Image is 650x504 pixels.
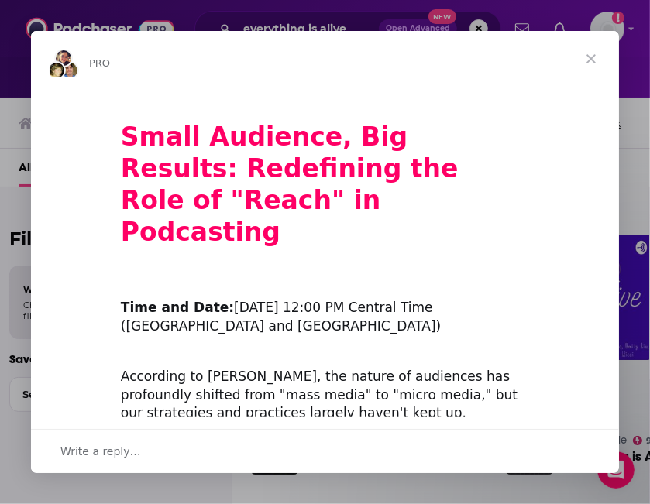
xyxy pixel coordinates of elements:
img: Barbara avatar [47,61,66,80]
b: Small Audience, Big Results: Redefining the Role of "Reach" in Podcasting [121,122,459,247]
span: Write a reply… [60,441,141,461]
div: According to [PERSON_NAME], the nature of audiences has profoundly shifted from "mass media" to "... [121,349,529,423]
span: Close [563,31,619,87]
b: Time and Date: [121,300,234,315]
img: Sydney avatar [54,49,73,67]
img: Dave avatar [60,61,79,80]
div: ​ [DATE] 12:00 PM Central Time ([GEOGRAPHIC_DATA] and [GEOGRAPHIC_DATA]) [121,281,529,336]
span: PRO [89,57,110,69]
div: Open conversation and reply [31,429,619,473]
